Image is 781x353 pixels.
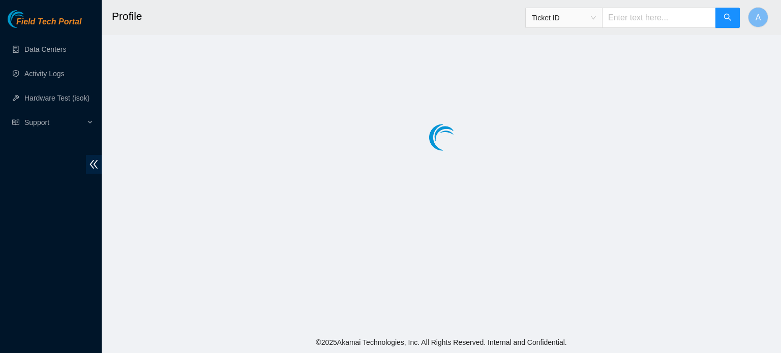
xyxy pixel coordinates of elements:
[12,119,19,126] span: read
[86,155,102,174] span: double-left
[102,332,781,353] footer: © 2025 Akamai Technologies, Inc. All Rights Reserved. Internal and Confidential.
[16,17,81,27] span: Field Tech Portal
[715,8,740,28] button: search
[756,11,761,24] span: A
[24,70,65,78] a: Activity Logs
[724,13,732,23] span: search
[24,112,84,133] span: Support
[748,7,768,27] button: A
[602,8,716,28] input: Enter text here...
[8,18,81,31] a: Akamai TechnologiesField Tech Portal
[24,94,89,102] a: Hardware Test (isok)
[24,45,66,53] a: Data Centers
[532,10,596,25] span: Ticket ID
[8,10,51,28] img: Akamai Technologies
